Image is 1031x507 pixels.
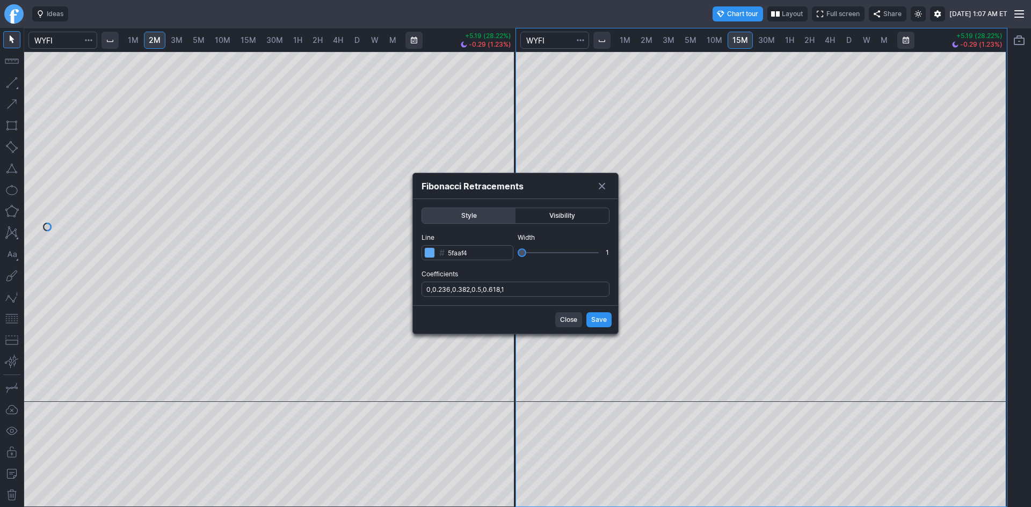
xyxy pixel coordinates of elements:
[422,245,513,260] input: Line#
[422,180,524,192] h4: Fibonacci Retracements
[560,314,577,325] span: Close
[515,208,609,223] button: Visibility
[422,269,609,280] span: Coefficients
[422,282,609,297] input: Coefficients
[422,232,513,243] span: Line
[555,312,582,327] button: Close
[586,312,612,327] button: Save
[591,314,607,325] span: Save
[605,247,609,258] div: 1
[520,210,604,221] span: Visibility
[422,208,515,223] button: Style
[518,232,609,243] span: Width
[427,210,511,221] span: Style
